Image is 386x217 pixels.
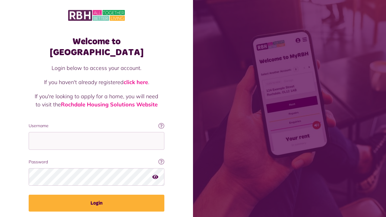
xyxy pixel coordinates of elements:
[29,123,164,129] label: Username
[68,9,125,22] img: MyRBH
[29,159,164,165] label: Password
[35,78,158,86] p: If you haven't already registered .
[61,101,158,108] a: Rochdale Housing Solutions Website
[124,79,148,86] a: click here
[29,36,164,58] h1: Welcome to [GEOGRAPHIC_DATA]
[29,195,164,212] button: Login
[35,92,158,108] p: If you're looking to apply for a home, you will need to visit the
[35,64,158,72] p: Login below to access your account.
